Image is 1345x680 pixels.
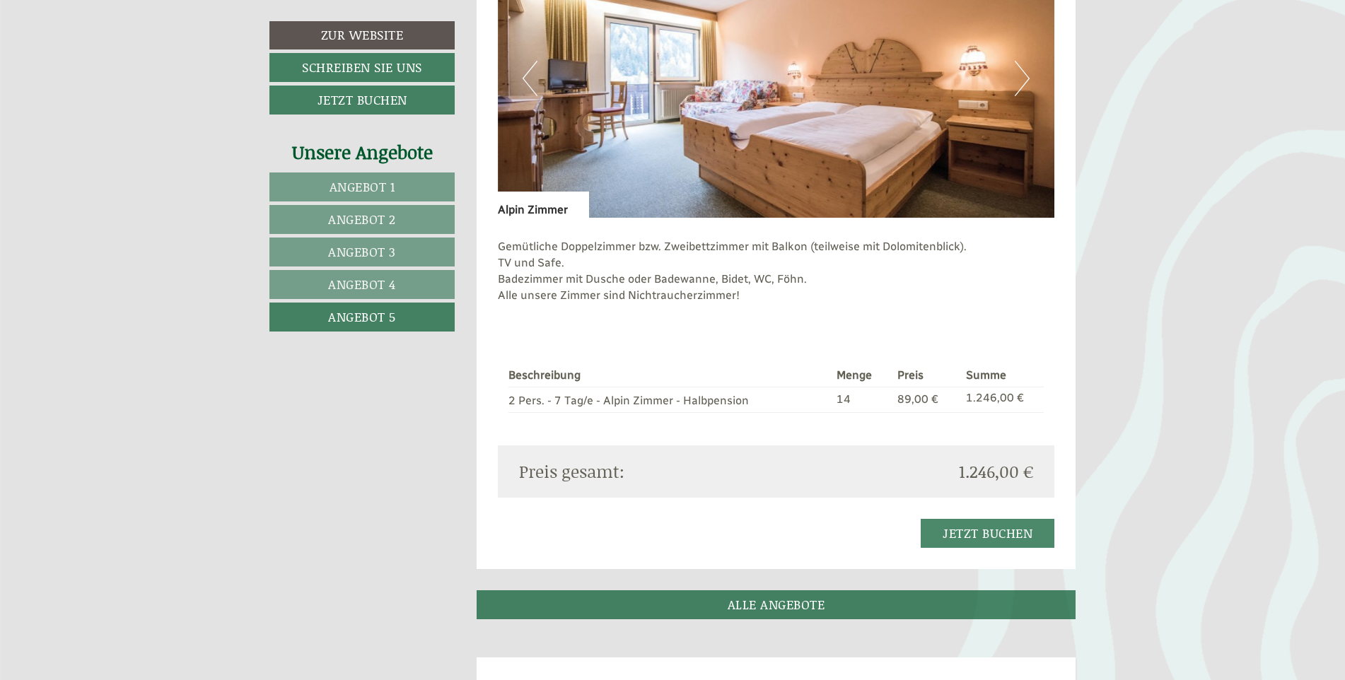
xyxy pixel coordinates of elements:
th: Menge [831,365,892,387]
span: Angebot 1 [330,177,395,196]
button: Next [1015,61,1030,96]
button: Previous [523,61,537,96]
div: Unsere Angebote [269,139,455,165]
a: Zur Website [269,21,455,49]
a: ALLE ANGEBOTE [477,590,1076,619]
a: Schreiben Sie uns [269,53,455,82]
p: Gemütliche Doppelzimmer bzw. Zweibettzimmer mit Balkon (teilweise mit Dolomitenblick). TV und Saf... [498,239,1055,303]
a: Jetzt buchen [269,86,455,115]
th: Preis [892,365,960,387]
span: Angebot 5 [328,307,396,326]
div: Preis gesamt: [508,459,776,483]
span: 89,00 € [897,392,938,406]
td: 1.246,00 € [960,387,1044,412]
div: Alpin Zimmer [498,192,589,218]
span: 1.246,00 € [959,459,1033,483]
span: Angebot 4 [328,275,396,293]
span: Angebot 2 [328,210,396,228]
td: 2 Pers. - 7 Tag/e - Alpin Zimmer - Halbpension [508,387,831,412]
th: Beschreibung [508,365,831,387]
a: Jetzt buchen [921,519,1054,548]
td: 14 [831,387,892,412]
span: Angebot 3 [328,242,396,261]
th: Summe [960,365,1044,387]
